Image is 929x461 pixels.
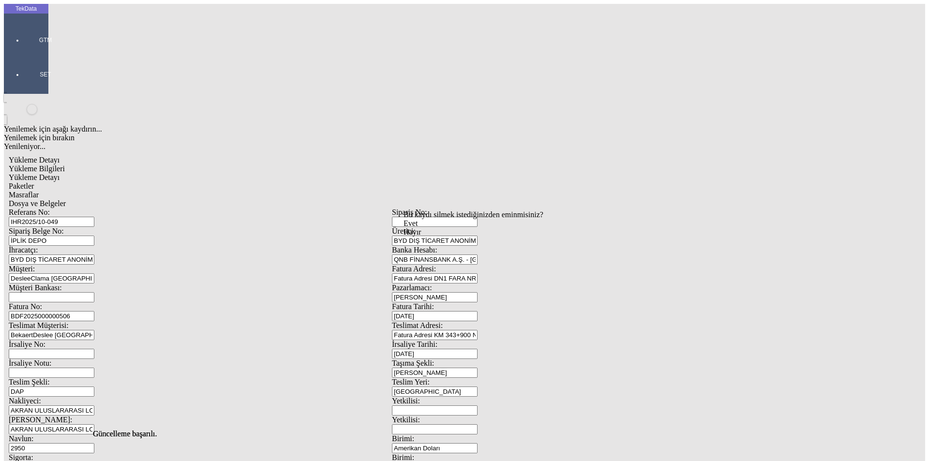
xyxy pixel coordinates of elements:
span: Teslim Şekli: [9,378,50,386]
div: Yenilemek için bırakın [4,134,780,142]
div: Yenileniyor... [4,142,780,151]
span: SET [31,71,60,78]
span: Sipariş Belge No: [9,227,64,235]
span: Yükleme Detayı [9,156,60,164]
span: Navlun: [9,434,34,443]
span: Teslim Yeri: [392,378,430,386]
span: Üretici: [392,227,416,235]
div: Yenilemek için aşağı kaydırın... [4,125,780,134]
span: Teslimat Müşterisi: [9,321,69,329]
span: Fatura Adresi: [392,265,436,273]
span: Banka Hesabı: [392,246,437,254]
span: GTM [31,36,60,44]
span: Masraflar [9,191,39,199]
span: İrsaliye Tarihi: [392,340,437,348]
span: İrsaliye No: [9,340,45,348]
span: Nakliyeci: [9,397,41,405]
div: Güncelleme başarılı. [93,430,836,438]
span: Pazarlamacı: [392,283,432,292]
span: Teslimat Adresi: [392,321,443,329]
span: Müşteri Bankası: [9,283,62,292]
span: Referans No: [9,208,50,216]
span: [PERSON_NAME]: [9,416,73,424]
span: Taşıma Şekli: [392,359,434,367]
span: Yükleme Bilgileri [9,164,65,173]
span: Müşteri: [9,265,35,273]
span: Yetkilisi: [392,397,420,405]
span: Evet [404,219,418,227]
span: Birimi: [392,434,414,443]
span: Dosya ve Belgeler [9,199,66,208]
span: Yetkilisi: [392,416,420,424]
span: İhracatçı: [9,246,38,254]
div: Hayır [404,228,543,237]
div: Evet [404,219,543,228]
div: Bu kaydı silmek istediğinizden eminmisiniz? [404,210,543,219]
span: İrsaliye Notu: [9,359,51,367]
span: Fatura Tarihi: [392,302,434,311]
span: Paketler [9,182,34,190]
span: Fatura No: [9,302,42,311]
span: Hayır [404,228,421,236]
span: Sipariş No: [392,208,427,216]
span: Yükleme Detayı [9,173,60,181]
